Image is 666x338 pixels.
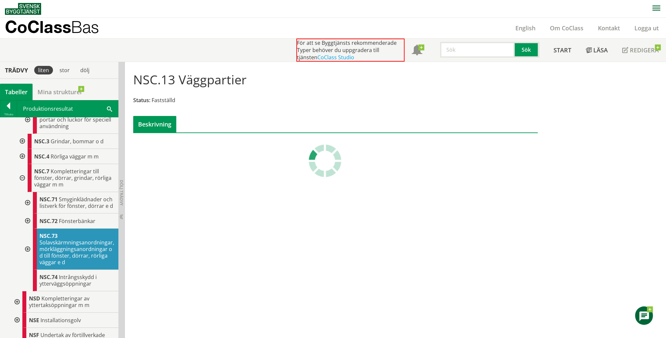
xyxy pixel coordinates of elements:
[133,97,150,104] span: Status:
[16,149,118,164] div: Gå till informationssidan för CoClass Studio
[34,168,111,188] span: Kompletteringar till fönster, dörrar, grindar, rörliga väggar m m
[21,106,118,134] div: Gå till informationssidan för CoClass Studio
[29,295,89,309] span: Kompletteringar av yttertaksöppningar m m
[59,217,95,225] span: Fönsterbänkar
[296,39,405,62] div: För att se Byggtjänsts rekommenderade Typer behöver du uppgradera till tjänsten
[317,54,354,61] a: CoClass Studio
[16,134,118,149] div: Gå till informationssidan för CoClass Studio
[71,17,99,37] span: Bas
[508,24,543,32] a: English
[56,66,74,74] div: stor
[33,84,87,100] a: Mina strukturer
[39,196,113,210] span: Smyginklädnader och listverk för fönster, dörrar e d
[21,270,118,291] div: Gå till informationssidan för CoClass Studio
[39,239,114,266] span: Solavskärmningsanordningar, mörkläggningsanordningar o d till fönster, dörrar, rörliga väggar e d
[39,232,58,239] span: NSC.73
[29,295,40,302] span: NSD
[21,213,118,229] div: Gå till informationssidan för CoClass Studio
[39,109,111,130] span: [PERSON_NAME], portar och luckor för speciell användning
[34,66,53,74] div: liten
[39,273,58,281] span: NSC.74
[630,46,659,54] span: Redigera
[543,24,591,32] a: Om CoClass
[0,112,17,117] div: Tillbaka
[34,138,49,145] span: NSC.3
[39,273,97,287] span: Intrångsskydd i ytterväggsöppningar
[76,66,93,74] div: dölj
[16,164,118,291] div: Gå till informationssidan för CoClass Studio
[29,317,39,324] span: NSE
[627,24,666,32] a: Logga ut
[440,42,515,58] input: Sök
[119,180,124,206] span: Dölj trädvy
[17,100,118,117] div: Produktionsresultat
[1,67,32,74] div: Trädvy
[21,192,118,213] div: Gå till informationssidan för CoClass Studio
[51,138,104,145] span: Grindar, bommar o d
[554,46,571,54] span: Start
[133,72,247,87] h1: NSC.13 Väggpartier
[515,42,539,58] button: Sök
[107,105,112,112] span: Sök i tabellen
[11,291,118,313] div: Gå till informationssidan för CoClass Studio
[11,313,118,328] div: Gå till informationssidan för CoClass Studio
[546,39,579,62] a: Start
[51,153,99,160] span: Rörliga väggar m m
[34,153,49,160] span: NSC.4
[412,45,422,56] span: Notifikationer
[5,18,113,38] a: CoClassBas
[5,3,41,15] img: Svensk Byggtjänst
[591,24,627,32] a: Kontakt
[39,217,58,225] span: NSC.72
[152,97,175,104] span: Fastställd
[21,229,118,270] div: Gå till informationssidan för CoClass Studio
[579,39,615,62] a: Läsa
[5,23,99,31] p: CoClass
[593,46,608,54] span: Läsa
[39,196,58,203] span: NSC.71
[34,168,49,175] span: NSC.7
[40,317,81,324] span: Installationsgolv
[308,144,341,177] img: Laddar
[133,116,176,132] div: Beskrivning
[615,39,666,62] a: Redigera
